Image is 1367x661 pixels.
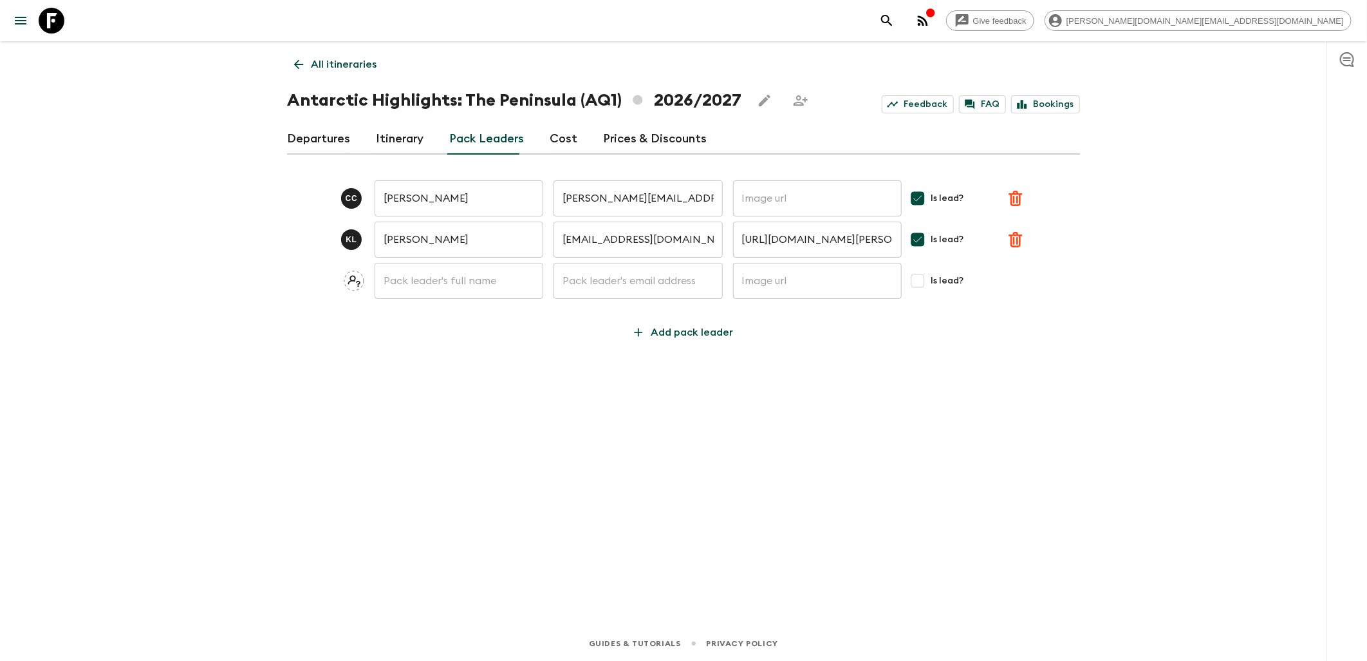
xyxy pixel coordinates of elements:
[589,637,681,651] a: Guides & Tutorials
[1011,95,1080,113] a: Bookings
[966,16,1034,26] span: Give feedback
[946,10,1034,31] a: Give feedback
[8,8,33,34] button: menu
[931,192,963,205] span: Is lead?
[733,222,902,258] input: Image url
[346,235,357,245] p: K L
[375,222,543,258] input: Pack leader's full name
[311,57,377,72] p: All itineraries
[287,124,350,155] a: Departures
[959,95,1006,113] a: FAQ
[931,274,963,287] span: Is lead?
[553,263,722,299] input: Pack leader's email address
[733,263,902,299] input: Image url
[449,124,524,155] a: Pack Leaders
[707,637,778,651] a: Privacy Policy
[603,124,707,155] a: Prices & Discounts
[550,124,577,155] a: Cost
[1045,10,1352,31] div: [PERSON_NAME][DOMAIN_NAME][EMAIL_ADDRESS][DOMAIN_NAME]
[1059,16,1351,26] span: [PERSON_NAME][DOMAIN_NAME][EMAIL_ADDRESS][DOMAIN_NAME]
[624,320,743,345] button: Add pack leader
[346,193,358,204] p: C C
[375,263,543,299] input: Pack leader's full name
[788,88,814,113] span: Share this itinerary
[553,180,722,216] input: Pack leader's email address
[287,52,384,77] a: All itineraries
[874,8,900,34] button: search adventures
[882,95,954,113] a: Feedback
[733,180,902,216] input: Image url
[287,88,741,113] h1: Antarctic Highlights: The Peninsula (AQ1) 2026/2027
[376,124,423,155] a: Itinerary
[752,88,777,113] button: Edit this itinerary
[931,233,963,246] span: Is lead?
[375,180,543,216] input: Pack leader's full name
[651,325,733,340] p: Add pack leader
[553,222,722,258] input: Pack leader's email address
